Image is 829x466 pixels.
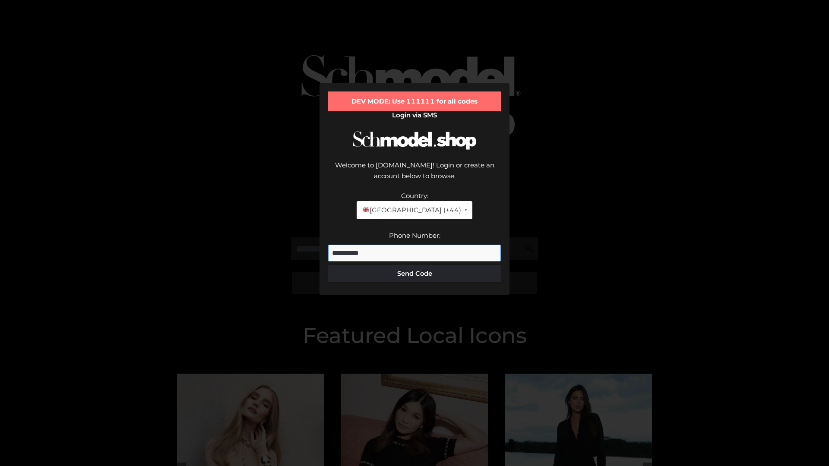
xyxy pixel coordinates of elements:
[328,91,501,111] div: DEV MODE: Use 111111 for all codes
[328,160,501,190] div: Welcome to [DOMAIN_NAME]! Login or create an account below to browse.
[350,123,479,157] img: Schmodel Logo
[363,207,369,213] img: 🇬🇧
[328,111,501,119] h2: Login via SMS
[328,265,501,282] button: Send Code
[362,205,461,216] span: [GEOGRAPHIC_DATA] (+44)
[389,231,440,239] label: Phone Number:
[401,192,428,200] label: Country:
